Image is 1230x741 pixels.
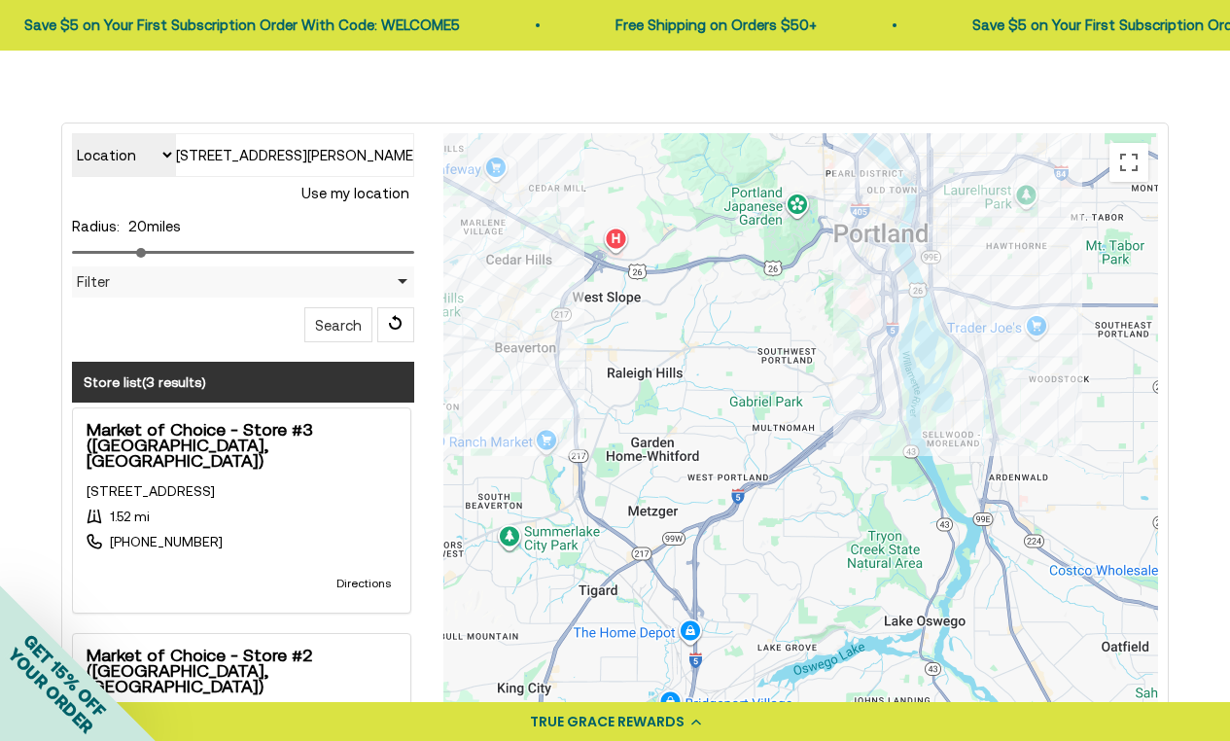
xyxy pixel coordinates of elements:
[547,17,749,33] a: Free Shipping on Orders $50+
[297,177,414,210] button: Use my location
[1109,143,1148,182] button: Toggle fullscreen view
[304,307,372,342] button: Search
[72,251,414,254] input: Radius
[72,362,414,403] h3: Store list
[87,483,215,499] a: This link opens in a new tab.
[146,374,155,390] span: 3
[110,534,223,549] a: [PHONE_NUMBER]
[377,307,414,342] span: Reset
[175,133,415,177] input: Type to search our stores
[331,569,397,599] a: This link opens in a new tab.
[19,630,110,721] span: GET 15% OFF
[87,509,397,524] div: 1.52 mi
[4,644,97,737] span: YOUR ORDER
[87,648,397,694] strong: Market of Choice - Store #2 ([GEOGRAPHIC_DATA], [GEOGRAPHIC_DATA])
[72,218,120,234] label: Radius:
[72,215,414,238] div: miles
[158,374,201,390] span: results
[72,266,414,298] div: Filter
[142,374,206,390] span: ( )
[87,422,397,469] strong: Market of Choice - Store #3 ([GEOGRAPHIC_DATA], [GEOGRAPHIC_DATA])
[530,712,685,732] div: TRUE GRACE REWARDS
[128,218,147,234] span: 20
